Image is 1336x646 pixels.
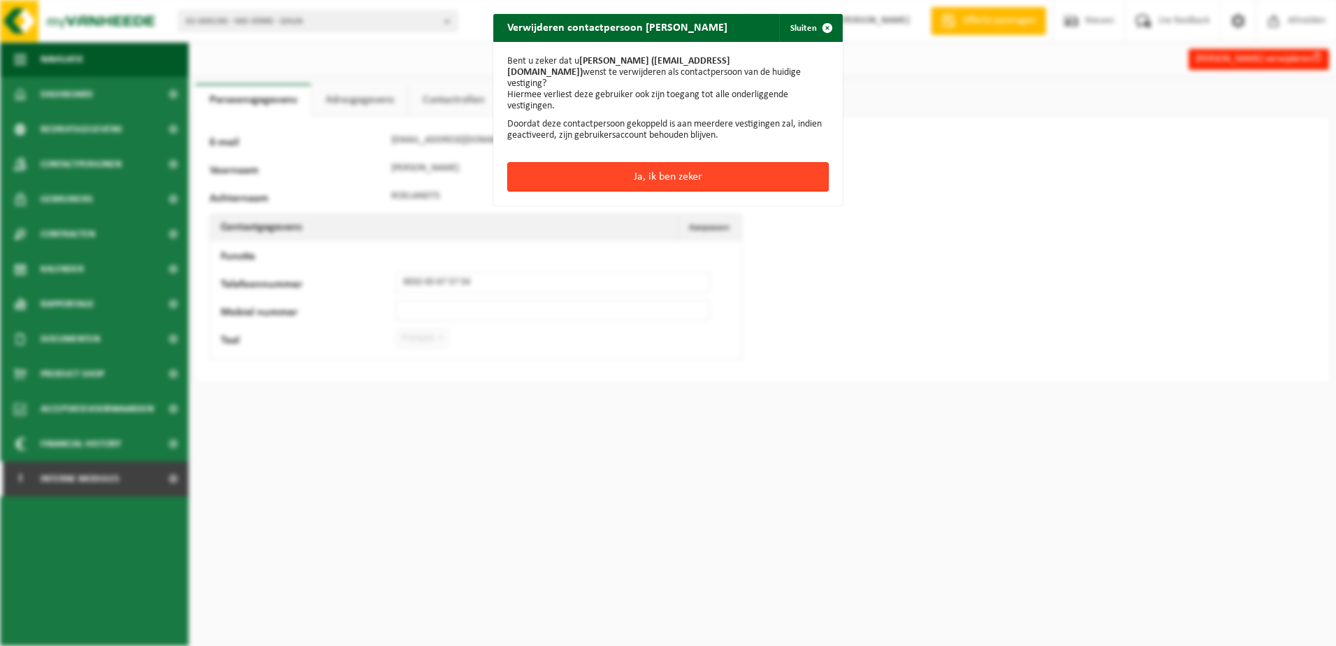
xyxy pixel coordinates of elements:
[779,14,841,42] button: Sluiten
[493,14,741,41] h2: Verwijderen contactpersoon [PERSON_NAME]
[507,162,829,192] button: Ja, ik ben zeker
[507,56,730,78] strong: [PERSON_NAME] ([EMAIL_ADDRESS][DOMAIN_NAME])
[507,119,829,141] p: Doordat deze contactpersoon gekoppeld is aan meerdere vestigingen zal, indien geactiveerd, zijn g...
[507,56,829,112] p: Bent u zeker dat u wenst te verwijderen als contactpersoon van de huidige vestiging? Hiermee verl...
